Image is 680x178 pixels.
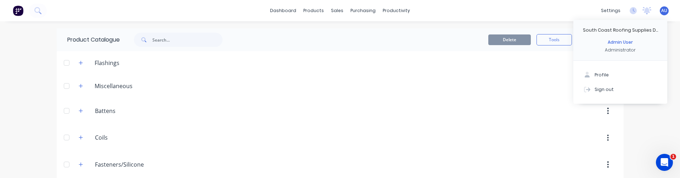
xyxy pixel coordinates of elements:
input: Enter category name [95,133,179,142]
div: products [300,5,327,16]
div: Product Catalogue [57,28,120,51]
div: purchasing [347,5,379,16]
button: Profile [573,68,667,82]
div: Administrator [605,47,636,53]
div: Miscellaneous [89,82,138,90]
input: Enter category name [95,107,179,115]
div: productivity [379,5,414,16]
div: Admin User [608,39,633,45]
button: Tools [536,34,572,45]
div: South Coast Roofing Supplies D... [583,27,658,33]
a: dashboard [266,5,300,16]
iframe: Intercom live chat [656,154,673,171]
div: sales [327,5,347,16]
div: Flashings [89,59,125,67]
input: Enter category name [95,160,179,169]
button: Delete [488,34,531,45]
span: AU [661,7,667,14]
button: Sign out [573,82,667,96]
img: Factory [13,5,23,16]
input: Search... [152,33,223,47]
div: Profile [595,72,609,78]
div: settings [597,5,624,16]
div: Sign out [595,86,614,92]
span: 1 [670,154,676,160]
